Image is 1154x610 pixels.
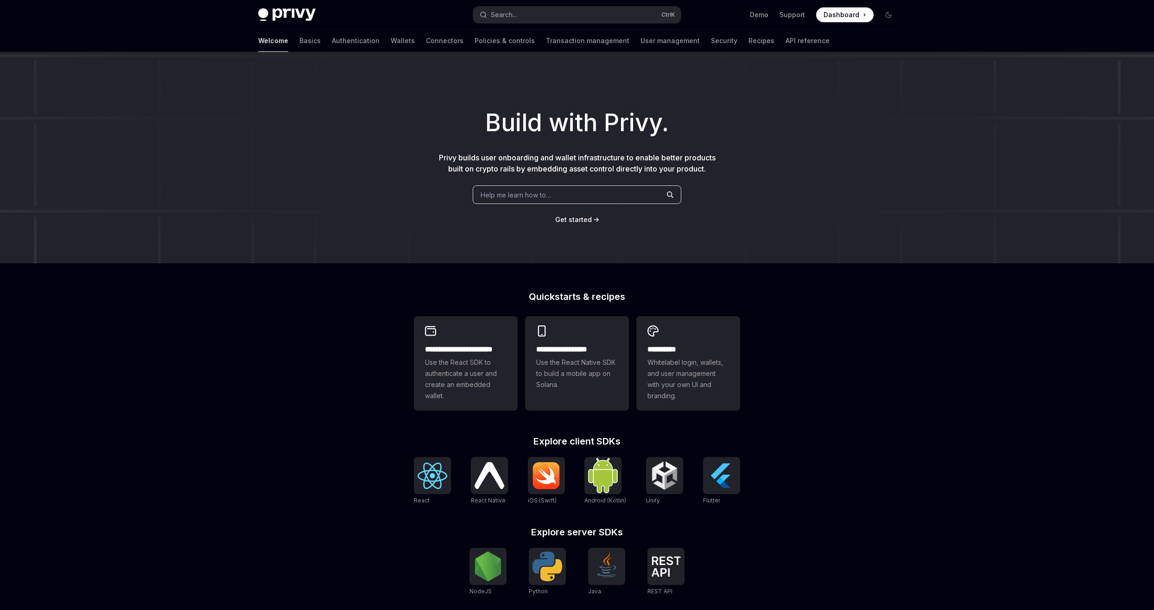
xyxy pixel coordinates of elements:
[471,497,506,504] span: React Native
[418,463,447,489] img: React
[661,11,675,19] span: Ctrl K
[786,30,830,52] a: API reference
[258,8,316,21] img: dark logo
[816,7,874,22] a: Dashboard
[881,7,896,22] button: Toggle dark mode
[414,292,740,301] h2: Quickstarts & recipes
[532,462,561,489] img: iOS (Swift)
[258,30,288,52] a: Welcome
[426,30,463,52] a: Connectors
[414,437,740,446] h2: Explore client SDKs
[481,190,551,200] span: Help me learn how to…
[703,457,740,505] a: FlutterFlutter
[588,458,618,493] img: Android (Kotlin)
[748,30,774,52] a: Recipes
[588,548,625,596] a: JavaJava
[588,588,601,595] span: Java
[529,548,566,596] a: PythonPython
[555,215,592,224] a: Get started
[647,548,685,596] a: REST APIREST API
[647,357,729,401] span: Whitelabel login, wallets, and user management with your own UI and branding.
[469,548,507,596] a: NodeJSNodeJS
[750,10,768,19] a: Demo
[533,552,562,581] img: Python
[824,10,859,19] span: Dashboard
[546,30,629,52] a: Transaction management
[536,357,618,390] span: Use the React Native SDK to build a mobile app on Solana.
[414,457,451,505] a: ReactReact
[647,588,672,595] span: REST API
[646,497,660,504] span: Unity
[473,6,681,23] button: Search...CtrlK
[528,497,557,504] span: iOS (Swift)
[439,153,716,173] span: Privy builds user onboarding and wallet infrastructure to enable better products built on crypto ...
[636,316,740,411] a: **** *****Whitelabel login, wallets, and user management with your own UI and branding.
[584,497,626,504] span: Android (Kotlin)
[555,216,592,223] span: Get started
[711,30,737,52] a: Security
[528,457,565,505] a: iOS (Swift)iOS (Swift)
[707,461,736,490] img: Flutter
[640,30,700,52] a: User management
[469,588,492,595] span: NodeJS
[473,552,503,581] img: NodeJS
[471,457,508,505] a: React NativeReact Native
[299,30,321,52] a: Basics
[650,461,679,490] img: Unity
[646,457,683,505] a: UnityUnity
[651,556,681,577] img: REST API
[525,316,629,411] a: **** **** **** ***Use the React Native SDK to build a mobile app on Solana.
[332,30,380,52] a: Authentication
[491,9,517,20] div: Search...
[414,527,740,537] h2: Explore server SDKs
[529,588,548,595] span: Python
[15,105,1139,141] h1: Build with Privy.
[425,357,507,401] span: Use the React SDK to authenticate a user and create an embedded wallet.
[584,457,626,505] a: Android (Kotlin)Android (Kotlin)
[414,497,430,504] span: React
[780,10,805,19] a: Support
[475,30,535,52] a: Policies & controls
[592,552,621,581] img: Java
[391,30,415,52] a: Wallets
[475,462,504,489] img: React Native
[703,497,720,504] span: Flutter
